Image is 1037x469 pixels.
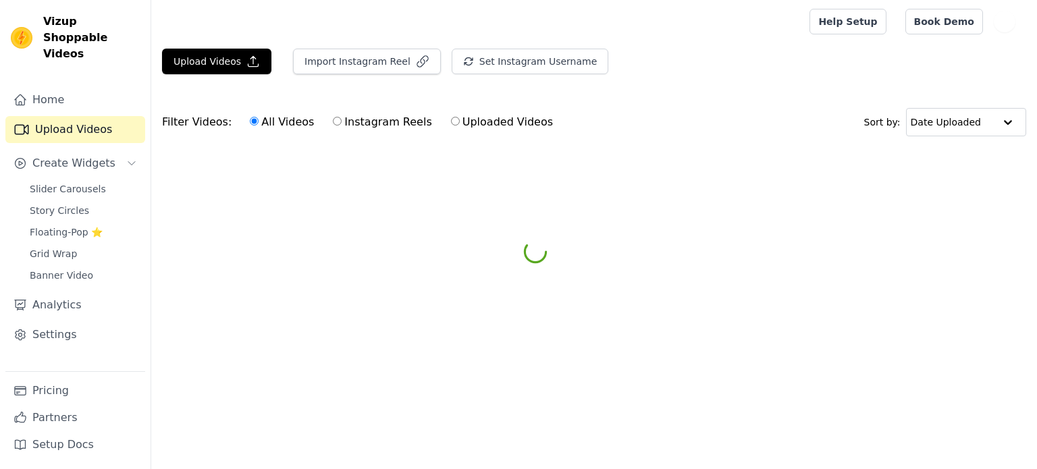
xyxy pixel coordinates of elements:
span: Vizup Shoppable Videos [43,13,140,62]
a: Story Circles [22,201,145,220]
span: Banner Video [30,269,93,282]
div: Filter Videos: [162,107,560,138]
label: Instagram Reels [332,113,432,131]
button: Upload Videos [162,49,271,74]
a: Analytics [5,292,145,319]
a: Help Setup [809,9,886,34]
input: Instagram Reels [333,117,342,126]
span: Create Widgets [32,155,115,171]
span: Floating-Pop ⭐ [30,225,103,239]
input: Uploaded Videos [451,117,460,126]
label: Uploaded Videos [450,113,554,131]
a: Floating-Pop ⭐ [22,223,145,242]
a: Home [5,86,145,113]
button: Create Widgets [5,150,145,177]
a: Grid Wrap [22,244,145,263]
button: Set Instagram Username [452,49,608,74]
a: Partners [5,404,145,431]
a: Upload Videos [5,116,145,143]
a: Banner Video [22,266,145,285]
a: Settings [5,321,145,348]
a: Slider Carousels [22,180,145,198]
label: All Videos [249,113,315,131]
a: Pricing [5,377,145,404]
img: Vizup [11,27,32,49]
span: Slider Carousels [30,182,106,196]
span: Story Circles [30,204,89,217]
button: Import Instagram Reel [293,49,441,74]
input: All Videos [250,117,259,126]
a: Book Demo [905,9,983,34]
div: Sort by: [864,108,1027,136]
a: Setup Docs [5,431,145,458]
span: Grid Wrap [30,247,77,260]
